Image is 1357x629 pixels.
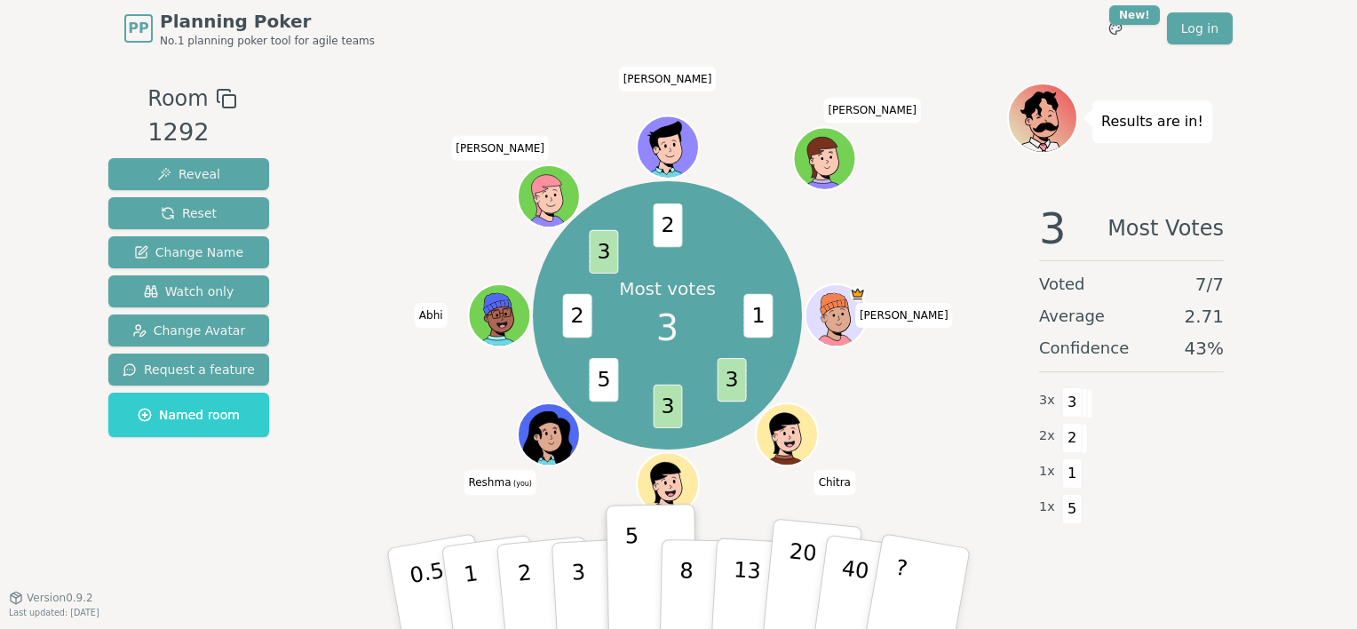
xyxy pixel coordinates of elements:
p: Results are in! [1101,109,1203,134]
a: Log in [1167,12,1233,44]
span: 2 x [1039,426,1055,446]
span: 1 [1062,458,1083,489]
span: 7 / 7 [1195,272,1224,297]
span: 1 [743,294,773,338]
button: Change Name [108,236,269,268]
span: 5 [1062,494,1083,524]
span: 5 [589,358,618,402]
span: Named room [138,406,240,424]
span: Click to change your name [619,67,717,92]
div: 1292 [147,115,236,151]
button: Reset [108,197,269,229]
span: Voted [1039,272,1085,297]
span: Change Name [134,243,243,261]
span: Version 0.9.2 [27,591,93,605]
span: Click to change your name [464,471,536,496]
span: 3 [589,229,618,273]
span: Reveal [157,165,220,183]
span: Click to change your name [451,136,549,161]
span: 1 x [1039,498,1055,517]
button: New! [1099,12,1131,44]
span: Last updated: [DATE] [9,608,99,617]
button: Request a feature [108,354,269,386]
span: Room [147,83,208,115]
span: Reset [161,204,217,222]
a: PPPlanning PokerNo.1 planning poker tool for agile teams [124,9,375,48]
span: 2 [653,203,682,247]
span: Steve is the host [849,286,865,302]
span: Click to change your name [855,303,953,328]
button: Change Avatar [108,314,269,346]
span: Average [1039,304,1105,329]
span: PP [128,18,148,39]
button: Click to change your avatar [520,405,578,464]
button: Reveal [108,158,269,190]
span: No.1 planning poker tool for agile teams [160,34,375,48]
span: 2 [562,294,591,338]
span: Request a feature [123,361,255,378]
span: 3 [717,358,746,402]
span: Confidence [1039,336,1129,361]
span: 3 [653,384,682,427]
p: Most votes [619,276,716,301]
span: Change Avatar [132,322,246,339]
span: 2 [1062,423,1083,453]
span: Click to change your name [415,303,448,328]
span: 3 [656,301,678,354]
span: (you) [512,481,533,489]
span: 2.71 [1184,304,1224,329]
span: 3 [1039,207,1067,250]
span: Watch only [144,283,234,300]
span: 3 [1062,387,1083,418]
button: Named room [108,393,269,437]
button: Watch only [108,275,269,307]
span: 43 % [1185,336,1224,361]
span: Click to change your name [823,98,921,123]
span: 1 x [1039,462,1055,482]
button: Version0.9.2 [9,591,93,605]
p: 5 [625,523,640,619]
span: Planning Poker [160,9,375,34]
span: Most Votes [1107,207,1224,250]
span: 3 x [1039,391,1055,410]
div: New! [1109,5,1160,25]
span: Click to change your name [814,471,855,496]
